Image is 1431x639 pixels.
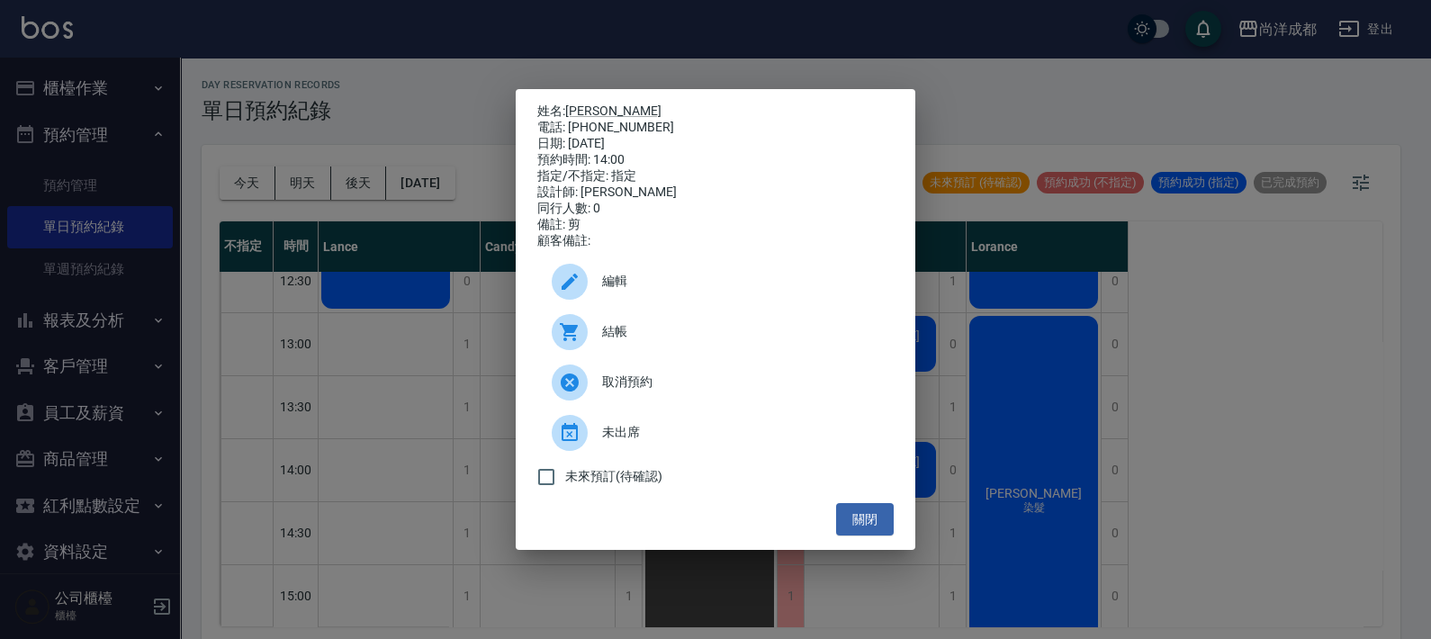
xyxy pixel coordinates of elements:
a: [PERSON_NAME] [565,103,661,118]
div: 日期: [DATE] [537,136,894,152]
p: 姓名: [537,103,894,120]
span: 未來預訂(待確認) [565,467,662,486]
span: 未出席 [602,423,879,442]
span: 編輯 [602,272,879,291]
div: 預約時間: 14:00 [537,152,894,168]
div: 設計師: [PERSON_NAME] [537,184,894,201]
div: 取消預約 [537,357,894,408]
div: 同行人數: 0 [537,201,894,217]
a: 結帳 [537,307,894,357]
div: 顧客備註: [537,233,894,249]
div: 編輯 [537,256,894,307]
div: 電話: [PHONE_NUMBER] [537,120,894,136]
span: 取消預約 [602,373,879,391]
button: 關閉 [836,503,894,536]
div: 指定/不指定: 指定 [537,168,894,184]
div: 備註: 剪 [537,217,894,233]
span: 結帳 [602,322,879,341]
div: 未出席 [537,408,894,458]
